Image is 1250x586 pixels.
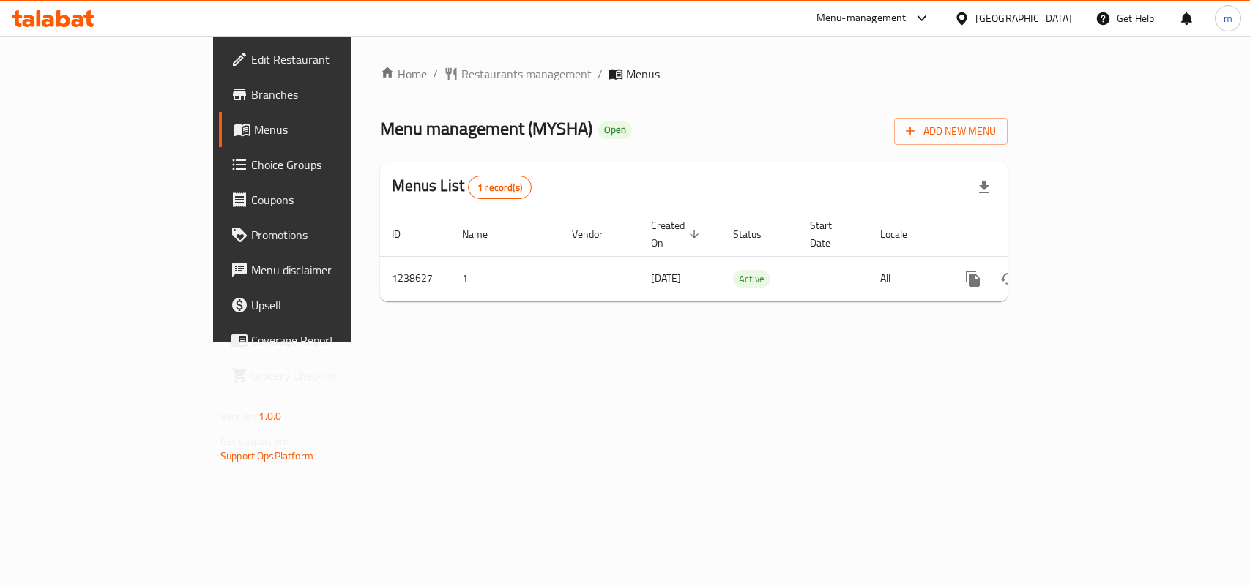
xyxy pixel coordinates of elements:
[894,118,1008,145] button: Add New Menu
[219,252,422,288] a: Menu disclaimer
[392,225,420,243] span: ID
[816,10,907,27] div: Menu-management
[219,77,422,112] a: Branches
[444,65,592,83] a: Restaurants management
[461,65,592,83] span: Restaurants management
[251,331,410,349] span: Coverage Report
[380,212,1108,301] table: enhanced table
[975,10,1072,26] div: [GEOGRAPHIC_DATA]
[380,65,1008,83] nav: breadcrumb
[219,288,422,323] a: Upsell
[219,217,422,252] a: Promotions
[598,124,632,136] span: Open
[944,212,1108,257] th: Actions
[991,261,1026,296] button: Change Status
[251,50,410,68] span: Edit Restaurant
[219,182,422,217] a: Coupons
[626,65,660,83] span: Menus
[219,42,422,77] a: Edit Restaurant
[868,256,944,301] td: All
[967,170,1002,205] div: Export file
[254,121,410,138] span: Menus
[251,367,410,384] span: Grocery Checklist
[433,65,438,83] li: /
[462,225,507,243] span: Name
[219,323,422,358] a: Coverage Report
[251,191,410,209] span: Coupons
[468,176,532,199] div: Total records count
[380,112,592,145] span: Menu management ( MYSHA )
[251,296,410,314] span: Upsell
[220,446,313,465] a: Support.OpsPlatform
[810,217,851,252] span: Start Date
[220,407,256,426] span: Version:
[469,181,531,195] span: 1 record(s)
[251,156,410,173] span: Choice Groups
[798,256,868,301] td: -
[598,65,603,83] li: /
[258,407,281,426] span: 1.0.0
[906,122,996,140] span: Add New Menu
[880,225,926,243] span: Locale
[1224,10,1232,26] span: m
[733,225,781,243] span: Status
[651,268,681,288] span: [DATE]
[219,358,422,393] a: Grocery Checklist
[220,432,288,451] span: Get support on:
[251,226,410,244] span: Promotions
[733,270,770,288] div: Active
[450,256,560,301] td: 1
[251,86,410,103] span: Branches
[598,121,632,139] div: Open
[956,261,991,296] button: more
[219,147,422,182] a: Choice Groups
[733,271,770,288] span: Active
[219,112,422,147] a: Menus
[251,261,410,279] span: Menu disclaimer
[392,175,532,199] h2: Menus List
[572,225,622,243] span: Vendor
[651,217,704,252] span: Created On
